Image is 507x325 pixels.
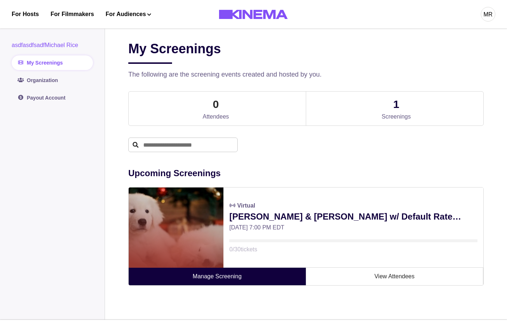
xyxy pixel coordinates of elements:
div: MR [484,10,493,19]
p: The following are the screening events created and hosted by you. [128,70,484,80]
button: For Audiences [106,10,151,19]
a: For Hosts [12,10,39,19]
a: Payout Account [12,90,93,105]
a: View Attendees [306,268,484,285]
p: Attendees [203,112,229,121]
h2: My Screenings [128,41,221,64]
p: Screenings [382,112,411,121]
p: 1 [393,96,399,112]
p: [DATE] 7:00 PM EDT [229,223,477,232]
p: Virtual [237,201,256,210]
p: 0 [213,96,219,112]
div: asdfasdfsadfMichael Rice [12,41,93,50]
a: Organization [12,73,93,88]
a: Manage Screening [129,268,306,285]
a: My Screenings [12,55,93,70]
p: 0 / 30 tickets [229,245,477,254]
a: For Filmmakers [51,10,94,19]
p: Upcoming Screenings [128,167,484,180]
p: [PERSON_NAME] & [PERSON_NAME] w/ Default Rate Cards. Wow! [229,210,477,223]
